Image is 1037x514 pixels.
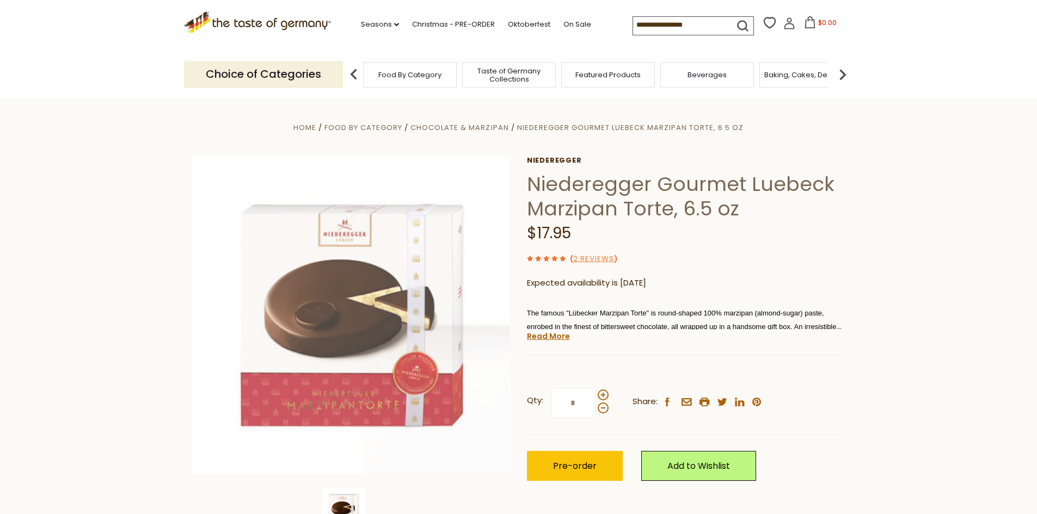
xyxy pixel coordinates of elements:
a: 2 Reviews [573,253,614,265]
span: $17.95 [527,222,571,244]
a: Home [293,122,316,133]
p: Choice of Categories [184,61,343,88]
span: The famous "Lübecker Marzipan Torte" is round-shaped 100% marzipan (almond-sugar) paste, enrobed ... [527,309,842,371]
button: Pre-order [527,451,623,481]
a: Baking, Cakes, Desserts [764,71,849,79]
a: Taste of Germany Collections [465,67,553,83]
a: Christmas - PRE-ORDER [412,18,495,30]
span: Pre-order [553,460,597,472]
h1: Niederegger Gourmet Luebeck Marzipan Torte, 6.5 oz [527,172,845,221]
a: Read More [527,331,570,342]
img: previous arrow [343,64,365,85]
span: $0.00 [818,18,837,27]
img: Niederegger Luebecker Gourmet Marzipan Cake [192,156,511,474]
a: On Sale [563,18,591,30]
a: Food By Category [378,71,441,79]
a: Niederegger [527,156,845,165]
a: Add to Wishlist [641,451,756,481]
a: Niederegger Gourmet Luebeck Marzipan Torte, 6.5 oz [517,122,744,133]
img: next arrow [832,64,854,85]
a: Food By Category [324,122,402,133]
strong: Qty: [527,394,543,407]
span: Share: [633,395,658,408]
p: Expected availability is [DATE] [527,276,845,290]
a: Chocolate & Marzipan [410,122,508,133]
a: Featured Products [575,71,641,79]
a: Seasons [361,18,399,30]
button: $0.00 [797,16,844,33]
a: Oktoberfest [508,18,550,30]
span: ( ) [570,253,617,264]
input: Qty: [551,388,596,418]
a: Beverages [688,71,727,79]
